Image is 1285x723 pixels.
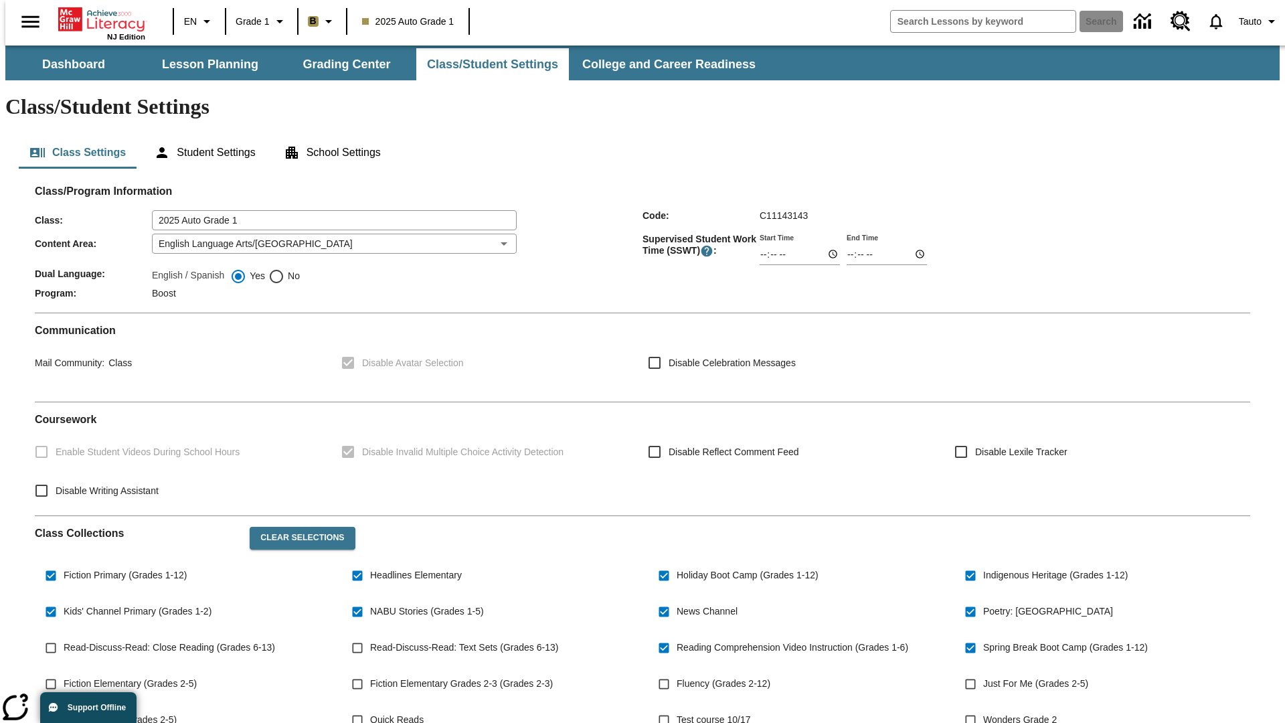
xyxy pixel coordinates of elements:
span: Mail Community : [35,357,104,368]
div: Communication [35,324,1250,391]
span: 2025 Auto Grade 1 [362,15,454,29]
span: Kids' Channel Primary (Grades 1-2) [64,605,211,619]
input: Class [152,210,517,230]
span: Poetry: [GEOGRAPHIC_DATA] [983,605,1113,619]
button: Grading Center [280,48,414,80]
span: Fiction Elementary Grades 2-3 (Grades 2-3) [370,677,553,691]
span: Disable Lexile Tracker [975,445,1067,459]
label: End Time [847,232,878,242]
span: Just For Me (Grades 2-5) [983,677,1088,691]
div: Coursework [35,413,1250,505]
span: Fiction Elementary (Grades 2-5) [64,677,197,691]
span: Content Area : [35,238,152,249]
div: Class/Program Information [35,198,1250,302]
div: SubNavbar [5,46,1280,80]
span: Disable Invalid Multiple Choice Activity Detection [362,445,564,459]
span: NABU Stories (Grades 1-5) [370,605,484,619]
h2: Class Collections [35,527,239,540]
span: Class [104,357,132,368]
span: Tauto [1239,15,1262,29]
h2: Course work [35,413,1250,426]
button: Supervised Student Work Time is the timeframe when students can take LevelSet and when lessons ar... [700,244,713,258]
button: Clear Selections [250,527,355,550]
button: Language: EN, Select a language [178,9,221,33]
span: EN [184,15,197,29]
button: Class Settings [19,137,137,169]
span: Disable Writing Assistant [56,484,159,498]
span: Disable Celebration Messages [669,356,796,370]
button: Support Offline [40,692,137,723]
span: Support Offline [68,703,126,712]
div: English Language Arts/[GEOGRAPHIC_DATA] [152,234,517,254]
button: Open side menu [11,2,50,42]
span: No [284,269,300,283]
button: Class/Student Settings [416,48,569,80]
span: B [310,13,317,29]
a: Notifications [1199,4,1233,39]
span: Boost [152,288,176,299]
button: School Settings [273,137,392,169]
span: Headlines Elementary [370,568,462,582]
span: Fiction Primary (Grades 1-12) [64,568,187,582]
div: SubNavbar [5,48,768,80]
h2: Class/Program Information [35,185,1250,197]
div: Home [58,5,145,41]
input: search field [891,11,1076,32]
span: Read-Discuss-Read: Text Sets (Grades 6-13) [370,641,558,655]
button: Boost Class color is light brown. Change class color [303,9,342,33]
span: NJ Edition [107,33,145,41]
a: Resource Center, Will open in new tab [1163,3,1199,39]
span: Yes [246,269,265,283]
span: C11143143 [760,210,808,221]
button: Profile/Settings [1233,9,1285,33]
button: College and Career Readiness [572,48,766,80]
span: Code : [642,210,760,221]
button: Grade: Grade 1, Select a grade [230,9,293,33]
span: Program : [35,288,152,299]
span: Reading Comprehension Video Instruction (Grades 1-6) [677,641,908,655]
span: Indigenous Heritage (Grades 1-12) [983,568,1128,582]
h2: Communication [35,324,1250,337]
span: Fluency (Grades 2-12) [677,677,770,691]
button: Student Settings [143,137,266,169]
div: Class/Student Settings [19,137,1266,169]
span: Read-Discuss-Read: Close Reading (Grades 6-13) [64,641,275,655]
span: News Channel [677,605,738,619]
button: Dashboard [7,48,141,80]
span: Spring Break Boot Camp (Grades 1-12) [983,641,1148,655]
label: Start Time [760,232,794,242]
a: Data Center [1126,3,1163,40]
span: Grade 1 [236,15,270,29]
span: Supervised Student Work Time (SSWT) : [642,234,760,258]
a: Home [58,6,145,33]
label: English / Spanish [152,268,224,285]
h1: Class/Student Settings [5,94,1280,119]
span: Disable Avatar Selection [362,356,464,370]
span: Dual Language : [35,268,152,279]
span: Class : [35,215,152,226]
span: Holiday Boot Camp (Grades 1-12) [677,568,819,582]
button: Lesson Planning [143,48,277,80]
span: Enable Student Videos During School Hours [56,445,240,459]
span: Disable Reflect Comment Feed [669,445,799,459]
